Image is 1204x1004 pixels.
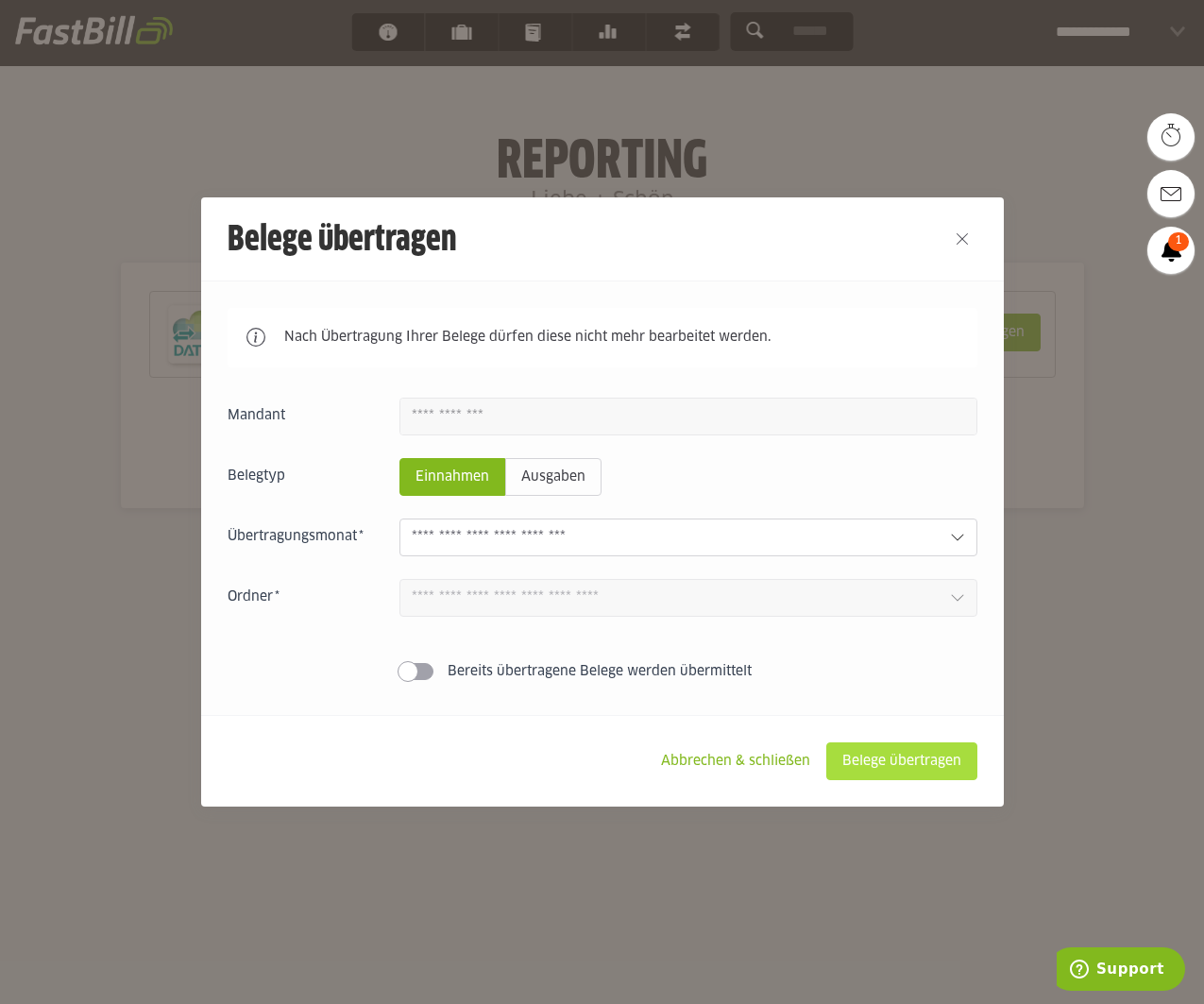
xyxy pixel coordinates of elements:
sl-switch: Bereits übertragene Belege werden übermittelt [228,662,977,681]
sl-button: Belege übertragen [826,742,977,780]
sl-radio-button: Einnahmen [399,458,505,496]
sl-radio-button: Ausgaben [505,458,602,496]
span: 1 [1168,232,1189,251]
iframe: Öffnet ein Widget, in dem Sie weitere Informationen finden [1057,947,1185,995]
a: 1 [1147,227,1195,274]
sl-button: Abbrechen & schließen [645,742,826,780]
